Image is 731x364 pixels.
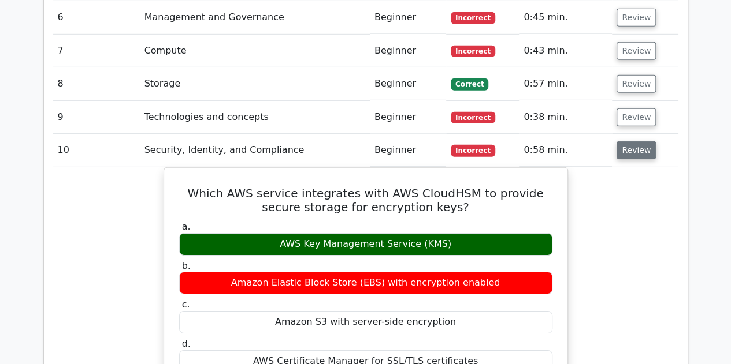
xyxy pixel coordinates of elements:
div: AWS Key Management Service (KMS) [179,233,552,256]
td: Beginner [370,134,446,167]
span: a. [182,221,191,232]
td: Management and Governance [140,1,370,34]
span: b. [182,260,191,271]
td: 8 [53,67,140,100]
span: Correct [451,78,488,90]
span: Incorrect [451,12,495,24]
button: Review [617,75,656,93]
td: 10 [53,134,140,167]
td: Beginner [370,35,446,67]
span: d. [182,338,191,349]
td: 7 [53,35,140,67]
span: Incorrect [451,46,495,57]
td: 0:45 min. [519,1,612,34]
button: Review [617,9,656,27]
td: 0:58 min. [519,134,612,167]
td: 0:38 min. [519,101,612,134]
td: 0:43 min. [519,35,612,67]
td: Beginner [370,101,446,134]
td: 6 [53,1,140,34]
button: Review [617,42,656,60]
button: Review [617,141,656,159]
button: Review [617,108,656,126]
td: Beginner [370,67,446,100]
span: Incorrect [451,145,495,156]
td: Beginner [370,1,446,34]
div: Amazon S3 with server-side encryption [179,311,552,333]
td: 0:57 min. [519,67,612,100]
td: 9 [53,101,140,134]
td: Technologies and concepts [140,101,370,134]
h5: Which AWS service integrates with AWS CloudHSM to provide secure storage for encryption keys? [178,186,554,214]
div: Amazon Elastic Block Store (EBS) with encryption enabled [179,272,552,294]
span: Incorrect [451,112,495,123]
span: c. [182,299,190,310]
td: Storage [140,67,370,100]
td: Security, Identity, and Compliance [140,134,370,167]
td: Compute [140,35,370,67]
